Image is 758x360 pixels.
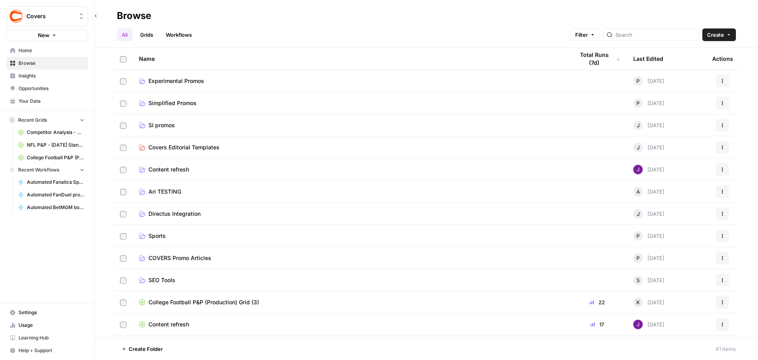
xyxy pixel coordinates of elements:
[148,166,189,173] span: Content refresh
[633,48,663,70] div: Last Edited
[6,319,88,332] a: Usage
[148,121,175,129] span: SI promos
[27,141,84,149] span: NFL P&P - [DATE] Standard (Production) Grid (3)
[19,47,84,54] span: Home
[15,151,88,164] a: College Football P&P (Production) Grid (3)
[139,276,561,284] a: SEO Tools
[19,85,84,92] span: Opportunities
[19,347,84,354] span: Help + Support
[148,298,259,306] span: College Football P&P (Production) Grid (3)
[6,57,88,70] a: Browse
[574,48,621,70] div: Total Runs (7d)
[6,6,88,26] button: Workspace: Covers
[633,165,643,174] img: nj1ssy6o3lyd6ijko0eoja4aphzn
[139,232,561,240] a: Sports
[6,70,88,82] a: Insights
[148,77,204,85] span: Experimental Promos
[575,31,588,39] span: Filter
[27,204,84,211] span: Automated BetMGM bonus code articles
[15,176,88,188] a: Automated Fanatics Sportsbook promo articles
[636,99,640,107] span: P
[6,29,88,41] button: New
[15,188,88,201] a: Automated FanDuel promo code articles
[615,31,696,39] input: Search
[6,164,88,176] button: Recent Workflows
[139,48,561,70] div: Name
[117,343,167,355] button: Create Folder
[19,322,84,329] span: Usage
[715,345,736,353] div: 41 Items
[707,31,724,39] span: Create
[6,44,88,57] a: Home
[139,143,561,151] a: Covers Editorial Templates
[26,12,74,20] span: Covers
[15,201,88,214] a: Automated BetMGM bonus code articles
[633,298,664,307] div: [DATE]
[135,28,158,41] a: Grids
[6,344,88,357] button: Help + Support
[633,253,664,263] div: [DATE]
[574,320,621,328] div: 17
[570,28,600,41] button: Filter
[637,210,640,218] span: J
[19,309,84,316] span: Settings
[633,121,664,130] div: [DATE]
[18,117,47,124] span: Recent Grids
[712,48,733,70] div: Actions
[633,165,664,174] div: [DATE]
[636,276,640,284] span: S
[27,179,84,186] span: Automated Fanatics Sportsbook promo articles
[139,99,561,107] a: Simplified Promos
[139,298,561,306] a: College Football P&P (Production) Grid (3)
[633,231,664,241] div: [DATE]
[636,298,640,306] span: K
[139,210,561,218] a: Directus Integration
[633,209,664,219] div: [DATE]
[148,320,189,328] span: Content refresh
[633,187,664,196] div: [DATE]
[636,77,640,85] span: P
[117,9,151,22] div: Browse
[633,320,664,329] div: [DATE]
[38,31,49,39] span: New
[15,126,88,139] a: Competitor Analysis - URL Specific Grid
[139,320,561,328] a: Content refresh
[19,60,84,67] span: Browse
[19,98,84,105] span: Your Data
[633,98,664,108] div: [DATE]
[139,77,561,85] a: Experimental Promos
[148,232,166,240] span: Sports
[117,28,132,41] a: All
[148,143,220,151] span: Covers Editorial Templates
[139,166,561,173] a: Content refresh
[148,210,201,218] span: Directus Integration
[636,232,640,240] span: P
[6,114,88,126] button: Recent Grids
[633,275,664,285] div: [DATE]
[6,332,88,344] a: Learning Hub
[148,99,197,107] span: Simplified Promos
[27,129,84,136] span: Competitor Analysis - URL Specific Grid
[129,345,163,353] span: Create Folder
[139,121,561,129] a: SI promos
[6,82,88,95] a: Opportunities
[637,121,640,129] span: J
[636,188,640,196] span: A
[9,9,23,23] img: Covers Logo
[15,139,88,151] a: NFL P&P - [DATE] Standard (Production) Grid (3)
[574,298,621,306] div: 22
[633,143,664,152] div: [DATE]
[139,188,561,196] a: Ari TESTING
[161,28,197,41] a: Workflows
[19,72,84,79] span: Insights
[19,334,84,341] span: Learning Hub
[139,254,561,262] a: COVERS Promo Articles
[148,276,175,284] span: SEO Tools
[636,254,640,262] span: P
[633,76,664,86] div: [DATE]
[6,95,88,107] a: Your Data
[148,188,181,196] span: Ari TESTING
[702,28,736,41] button: Create
[148,254,211,262] span: COVERS Promo Articles
[6,306,88,319] a: Settings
